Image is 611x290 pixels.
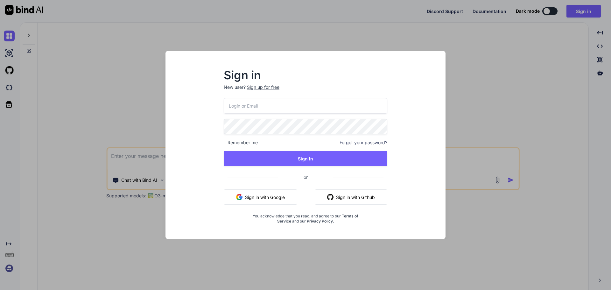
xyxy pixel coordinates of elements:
[307,219,334,223] a: Privacy Policy.
[247,84,279,90] div: Sign up for free
[327,194,334,200] img: github
[224,139,258,146] span: Remember me
[315,189,387,205] button: Sign in with Github
[224,189,297,205] button: Sign in with Google
[278,169,333,185] span: or
[340,139,387,146] span: Forgot your password?
[224,98,387,114] input: Login or Email
[277,214,359,223] a: Terms of Service
[251,210,360,224] div: You acknowledge that you read, and agree to our and our
[236,194,242,200] img: google
[224,84,387,98] p: New user?
[224,151,387,166] button: Sign In
[224,70,387,80] h2: Sign in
